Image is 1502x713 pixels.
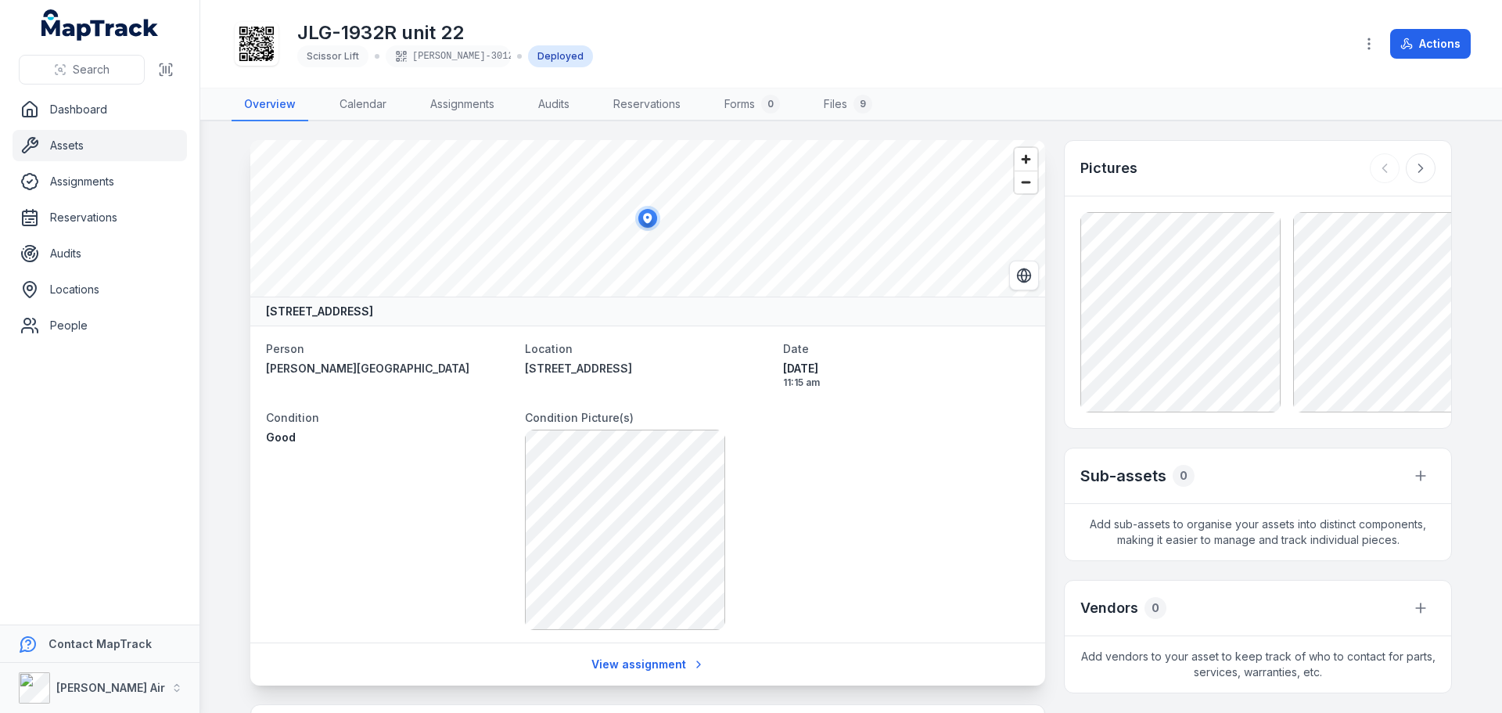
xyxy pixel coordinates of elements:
a: Calendar [327,88,399,121]
strong: Contact MapTrack [49,637,152,650]
a: Audits [13,238,187,269]
button: Search [19,55,145,85]
strong: [PERSON_NAME] Air [56,681,165,694]
a: [PERSON_NAME][GEOGRAPHIC_DATA] [266,361,512,376]
span: Condition [266,411,319,424]
time: 8/14/2025, 11:15:25 AM [783,361,1029,389]
a: People [13,310,187,341]
strong: [STREET_ADDRESS] [266,304,373,319]
span: Scissor Lift [307,50,359,62]
span: Add vendors to your asset to keep track of who to contact for parts, services, warranties, etc. [1065,636,1451,693]
h1: JLG-1932R unit 22 [297,20,593,45]
a: Locations [13,274,187,305]
a: Audits [526,88,582,121]
span: Condition Picture(s) [525,411,634,424]
a: Reservations [601,88,693,121]
a: Reservations [13,202,187,233]
span: [DATE] [783,361,1029,376]
a: Assignments [418,88,507,121]
h3: Pictures [1080,157,1137,179]
div: 0 [1173,465,1195,487]
div: 0 [761,95,780,113]
h3: Vendors [1080,597,1138,619]
a: Assignments [13,166,187,197]
span: Location [525,342,573,355]
canvas: Map [250,140,1045,297]
span: 11:15 am [783,376,1029,389]
a: View assignment [581,650,715,679]
h2: Sub-assets [1080,465,1166,487]
span: Person [266,342,304,355]
button: Actions [1390,29,1471,59]
button: Switch to Satellite View [1009,261,1039,290]
span: Date [783,342,809,355]
div: 9 [853,95,872,113]
button: Zoom in [1015,148,1037,171]
div: Deployed [528,45,593,67]
span: Search [73,62,110,77]
span: Add sub-assets to organise your assets into distinct components, making it easier to manage and t... [1065,504,1451,560]
a: Overview [232,88,308,121]
button: Zoom out [1015,171,1037,193]
a: Files9 [811,88,885,121]
span: Good [266,430,296,444]
div: [PERSON_NAME]-3012 [386,45,511,67]
a: MapTrack [41,9,159,41]
span: [STREET_ADDRESS] [525,362,632,375]
div: 0 [1144,597,1166,619]
a: Assets [13,130,187,161]
a: Forms0 [712,88,792,121]
a: Dashboard [13,94,187,125]
a: [STREET_ADDRESS] [525,361,771,376]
